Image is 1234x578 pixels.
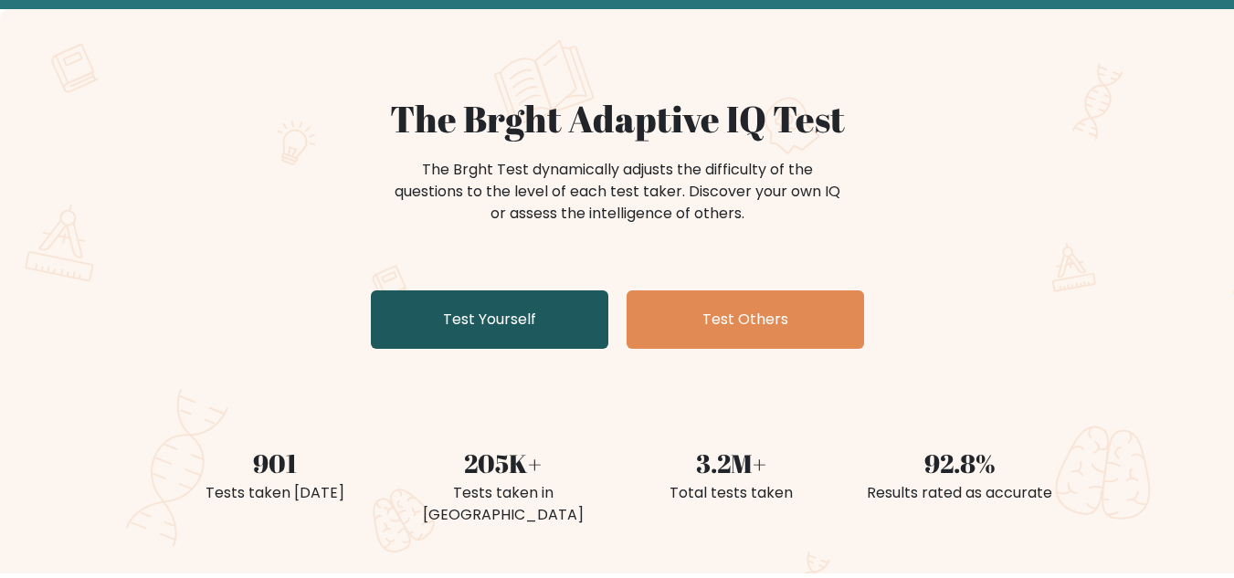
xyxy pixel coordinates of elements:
div: 3.2M+ [628,444,835,482]
div: Results rated as accurate [857,482,1063,504]
div: 901 [172,444,378,482]
div: 205K+ [400,444,606,482]
a: Test Others [627,290,864,349]
a: Test Yourself [371,290,608,349]
h1: The Brght Adaptive IQ Test [172,97,1063,141]
div: Tests taken in [GEOGRAPHIC_DATA] [400,482,606,526]
div: Tests taken [DATE] [172,482,378,504]
div: The Brght Test dynamically adjusts the difficulty of the questions to the level of each test take... [389,159,846,225]
div: Total tests taken [628,482,835,504]
div: 92.8% [857,444,1063,482]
